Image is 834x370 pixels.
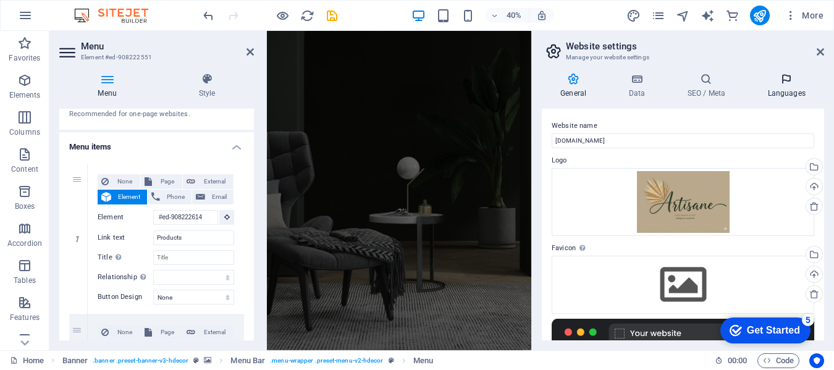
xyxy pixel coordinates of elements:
[192,340,234,355] button: Email
[64,73,95,81] div: Domaine
[668,73,749,99] h4: SEO / Meta
[763,353,794,368] span: Code
[98,210,153,225] label: Element
[32,32,140,42] div: Domaine: [DOMAIN_NAME]
[413,353,433,368] span: Click to select. Double-click to edit
[552,168,814,236] div: Gemini_Generated_Image_aw9rqqaw9rqqaw9r-v5WvR5pr85p_1BRzkSXSOA.png
[552,153,814,168] label: Logo
[715,353,748,368] h6: Session time
[141,325,182,340] button: Page
[651,9,665,23] i: Pages (Ctrl+Alt+S)
[141,174,182,189] button: Page
[757,353,799,368] button: Code
[566,41,824,52] h2: Website settings
[164,340,188,355] span: Phone
[148,190,192,204] button: Phone
[750,6,770,25] button: publish
[552,133,814,148] input: Name...
[552,256,814,314] div: Select files from the file manager, stock photos, or upload file(s)
[552,119,814,133] label: Website name
[201,9,216,23] i: Undo: Website logo changed (Ctrl+Z)
[610,73,668,99] h4: Data
[199,174,230,189] span: External
[148,340,192,355] button: Phone
[300,8,314,23] button: reload
[536,10,547,21] i: On resize automatically adjust zoom level to fit chosen device.
[10,353,44,368] a: Click to cancel selection. Double-click to open Pages
[140,72,150,82] img: tab_keywords_by_traffic_grey.svg
[809,353,824,368] button: Usercentrics
[183,174,234,189] button: External
[270,353,383,368] span: . menu-wrapper .preset-menu-v2-hdecor
[98,174,140,189] button: None
[626,9,641,23] i: Design (Ctrl+Alt+Y)
[91,2,104,15] div: 5
[183,325,234,340] button: External
[36,14,90,25] div: Get Started
[35,20,61,30] div: v 4.0.25
[112,174,137,189] span: None
[71,8,164,23] img: Editor Logo
[701,9,715,23] i: AI Writer
[752,9,767,23] i: Publish
[192,190,234,204] button: Email
[701,8,715,23] button: text_generator
[62,353,434,368] nav: breadcrumb
[9,127,40,137] p: Columns
[785,9,823,22] span: More
[20,20,30,30] img: logo_orange.svg
[98,190,147,204] button: Element
[676,9,690,23] i: Navigator
[300,9,314,23] i: Reload page
[324,8,339,23] button: save
[98,290,153,305] label: Button Design
[486,8,529,23] button: 40%
[389,357,394,364] i: This element is a customizable preset
[7,238,42,248] p: Accordion
[112,325,137,340] span: None
[193,357,199,364] i: This element is a customizable preset
[69,99,244,120] div: Create custom menu items for this menu. Recommended for one-page websites.
[9,90,41,100] p: Elements
[68,234,86,244] em: 1
[98,340,147,355] button: Element
[20,32,30,42] img: website_grey.svg
[156,174,179,189] span: Page
[98,250,153,265] label: Title
[93,353,188,368] span: . banner .preset-banner-v3-hdecor
[15,201,35,211] p: Boxes
[156,325,179,340] span: Page
[10,6,100,32] div: Get Started 5 items remaining, 0% complete
[676,8,691,23] button: navigator
[728,353,747,368] span: 00 00
[749,73,824,99] h4: Languages
[725,9,739,23] i: Commerce
[115,190,143,204] span: Element
[115,340,143,355] span: Element
[209,190,230,204] span: Email
[566,52,799,63] h3: Manage your website settings
[164,190,188,204] span: Phone
[59,132,254,154] h4: Menu items
[230,353,265,368] span: Click to select. Double-click to edit
[81,41,254,52] h2: Menu
[98,270,153,285] label: Relationship
[9,53,40,63] p: Favorites
[81,52,229,63] h3: Element #ed-908222551
[50,72,60,82] img: tab_domain_overview_orange.svg
[736,356,738,365] span: :
[275,8,290,23] button: Click here to leave preview mode and continue editing
[153,250,234,265] input: Title
[204,357,211,364] i: This element contains a background
[542,73,610,99] h4: General
[154,73,189,81] div: Mots-clés
[209,340,230,355] span: Email
[98,325,140,340] button: None
[59,73,160,99] h4: Menu
[199,325,230,340] span: External
[14,275,36,285] p: Tables
[153,210,218,225] input: No element chosen
[504,8,524,23] h6: 40%
[552,241,814,256] label: Favicon
[98,230,153,245] label: Link text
